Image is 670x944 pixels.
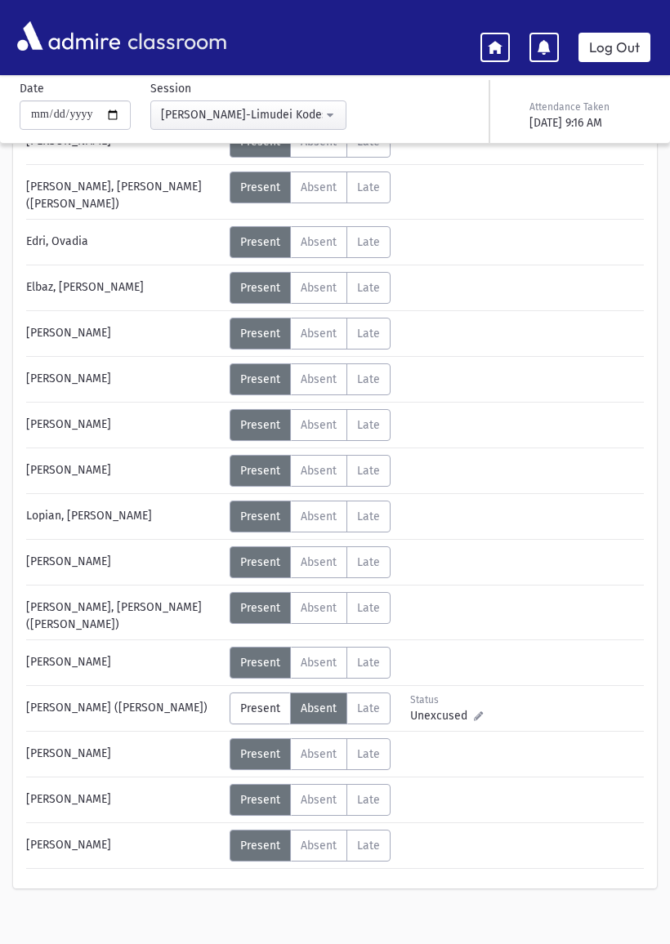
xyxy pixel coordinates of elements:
div: AttTypes [230,546,391,578]
div: AttTypes [230,501,391,532]
span: Absent [301,701,337,715]
span: Absent [301,839,337,853]
span: Absent [301,281,337,295]
div: Elbaz, [PERSON_NAME] [18,272,230,304]
span: Late [357,701,380,715]
span: Late [357,180,380,194]
span: Absent [301,793,337,807]
div: AttTypes [230,592,391,624]
span: Late [357,372,380,386]
span: Unexcused [410,707,474,724]
img: AdmirePro [13,17,124,55]
div: AttTypes [230,409,391,441]
span: Present [240,510,280,523]
div: [PERSON_NAME] [18,830,230,862]
div: AttTypes [230,272,391,304]
span: Present [240,839,280,853]
span: Absent [301,510,337,523]
span: Absent [301,555,337,569]
div: AttTypes [230,318,391,350]
div: [PERSON_NAME]-Limudei Kodesh(9:00AM-12:45PM) [161,106,323,123]
span: Late [357,464,380,478]
span: Present [240,793,280,807]
span: Absent [301,464,337,478]
span: Late [357,418,380,432]
div: [PERSON_NAME] [18,409,230,441]
div: AttTypes [230,647,391,679]
span: Present [240,701,280,715]
span: Absent [301,601,337,615]
div: [PERSON_NAME] ([PERSON_NAME]) [18,692,230,724]
span: Present [240,601,280,615]
div: Status [410,692,483,707]
span: Late [357,555,380,569]
span: Absent [301,180,337,194]
span: Late [357,281,380,295]
div: AttTypes [230,830,391,862]
span: Present [240,464,280,478]
div: [PERSON_NAME] [18,363,230,395]
div: [PERSON_NAME] [18,784,230,816]
span: Absent [301,372,337,386]
div: Attendance Taken [529,100,647,114]
div: [PERSON_NAME] [18,318,230,350]
span: Absent [301,327,337,341]
span: Late [357,601,380,615]
span: Absent [301,235,337,249]
div: AttTypes [230,363,391,395]
a: Log Out [578,33,650,62]
div: AttTypes [230,738,391,770]
span: Late [357,327,380,341]
span: Present [240,372,280,386]
span: Present [240,747,280,761]
div: Lopian, [PERSON_NAME] [18,501,230,532]
button: Morah Roizy-Limudei Kodesh(9:00AM-12:45PM) [150,100,346,130]
span: classroom [124,15,227,58]
span: Absent [301,747,337,761]
span: Present [240,418,280,432]
div: [PERSON_NAME] [18,738,230,770]
div: AttTypes [230,784,391,816]
div: AttTypes [230,692,391,724]
span: Late [357,510,380,523]
span: Absent [301,418,337,432]
div: AttTypes [230,171,391,203]
div: [PERSON_NAME] [18,647,230,679]
div: AttTypes [230,455,391,487]
span: Late [357,839,380,853]
span: Late [357,793,380,807]
div: [PERSON_NAME] [18,455,230,487]
div: AttTypes [230,226,391,258]
span: Present [240,327,280,341]
div: Edri, Ovadia [18,226,230,258]
span: Late [357,747,380,761]
span: Present [240,180,280,194]
div: [PERSON_NAME], [PERSON_NAME] ([PERSON_NAME]) [18,171,230,212]
label: Session [150,80,191,97]
label: Date [20,80,44,97]
div: [PERSON_NAME], [PERSON_NAME] ([PERSON_NAME]) [18,592,230,633]
span: Late [357,235,380,249]
span: Present [240,555,280,569]
div: [DATE] 9:16 AM [529,114,647,131]
span: Present [240,281,280,295]
div: [PERSON_NAME] [18,546,230,578]
span: Present [240,235,280,249]
span: Absent [301,656,337,670]
span: Present [240,656,280,670]
span: Late [357,656,380,670]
